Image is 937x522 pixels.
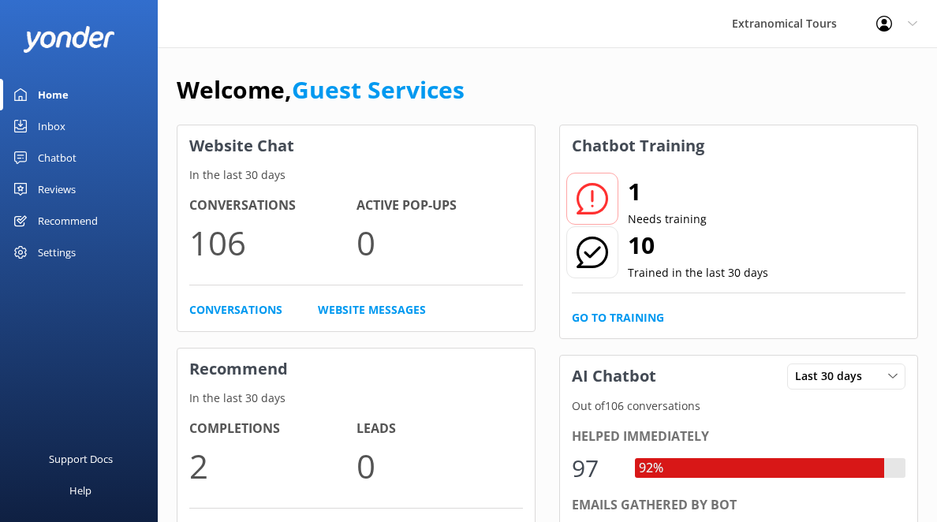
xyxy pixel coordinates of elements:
[572,309,664,326] a: Go to Training
[177,125,535,166] h3: Website Chat
[572,427,905,447] div: Helped immediately
[357,196,524,216] h4: Active Pop-ups
[572,495,905,516] div: Emails gathered by bot
[560,356,668,397] h3: AI Chatbot
[38,79,69,110] div: Home
[189,301,282,319] a: Conversations
[189,216,357,269] p: 106
[318,301,426,319] a: Website Messages
[572,449,619,487] div: 97
[38,173,76,205] div: Reviews
[177,71,465,109] h1: Welcome,
[38,205,98,237] div: Recommend
[795,367,872,385] span: Last 30 days
[357,216,524,269] p: 0
[38,110,65,142] div: Inbox
[560,397,917,415] p: Out of 106 conversations
[189,196,357,216] h4: Conversations
[189,419,357,439] h4: Completions
[177,349,535,390] h3: Recommend
[635,458,667,479] div: 92%
[177,390,535,407] p: In the last 30 days
[38,237,76,268] div: Settings
[49,443,113,475] div: Support Docs
[69,475,91,506] div: Help
[38,142,77,173] div: Chatbot
[177,166,535,184] p: In the last 30 days
[357,439,524,492] p: 0
[628,264,768,282] p: Trained in the last 30 days
[292,73,465,106] a: Guest Services
[628,211,707,228] p: Needs training
[628,226,768,264] h2: 10
[357,419,524,439] h4: Leads
[560,125,716,166] h3: Chatbot Training
[628,173,707,211] h2: 1
[24,26,114,52] img: yonder-white-logo.png
[189,439,357,492] p: 2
